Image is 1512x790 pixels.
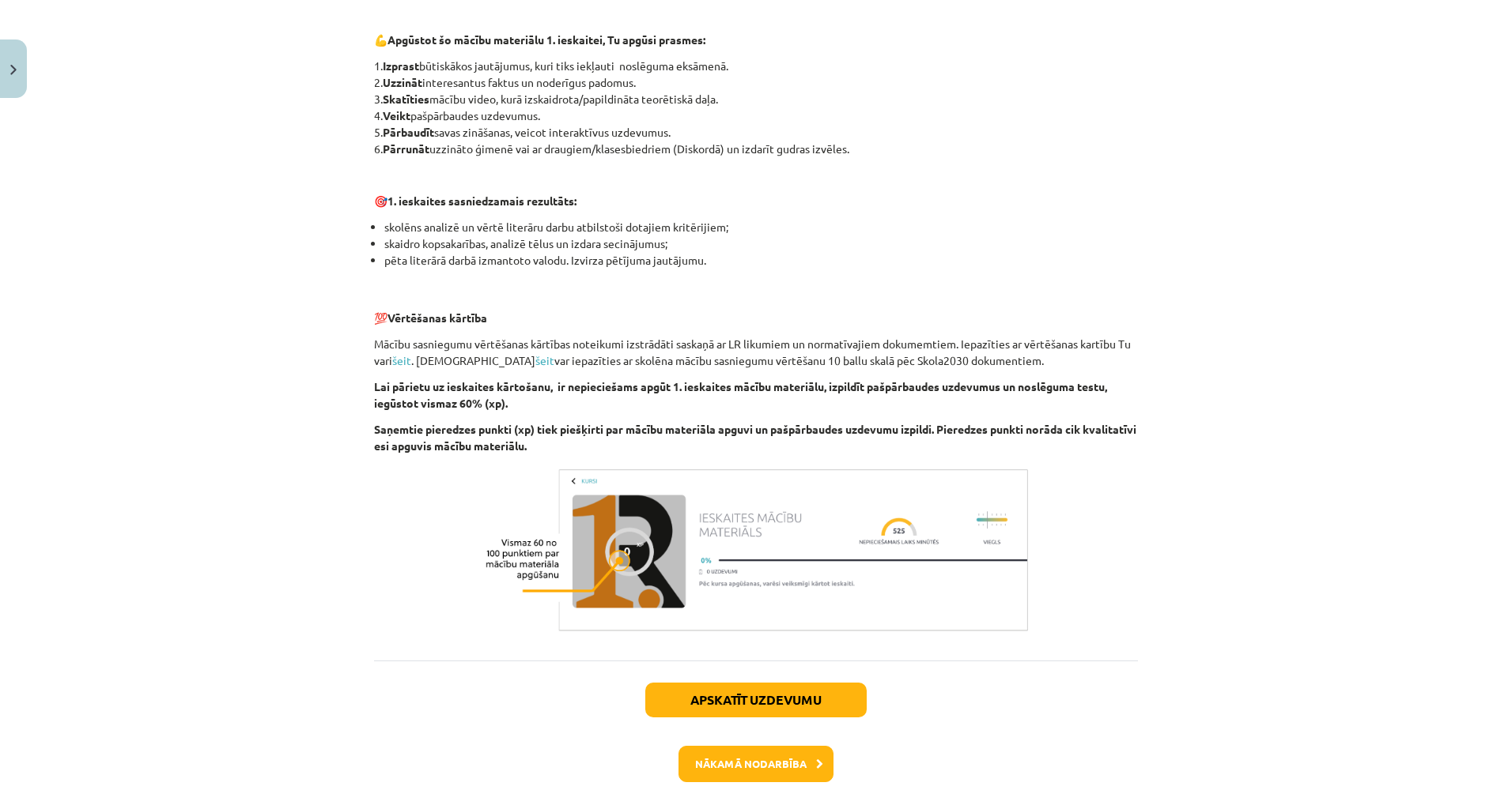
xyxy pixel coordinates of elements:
[383,125,434,139] b: Pārbaudīt
[392,353,411,367] a: šeit
[374,422,1136,453] b: Saņemtie pieredzes punkti (xp) tiek piešķirti par mācību materiāla apguvi un pašpārbaudes uzdevum...
[535,353,554,367] a: šeit
[387,194,576,208] strong: 1. ieskaites sasniedzamais rezultāts:
[384,235,1138,252] li: skaidro kopsakarības, analizē tēlus un izdara secinājumus;
[645,683,867,717] button: Apskatīt uzdevumu
[374,336,1138,369] p: Mācību sasniegumu vērtēšanas kārtības noteikumi izstrādāti saskaņā ar LR likumiem un normatīvajie...
[383,58,419,73] b: Izprast
[384,252,1138,285] li: pēta literārā darbā izmantoto valodu. Izvirza pētījuma jautājumu.
[384,219,1138,235] li: skolēns analizē un vērtē literāru darbu atbilstoši dotajiem kritērijiem;
[387,310,487,325] b: Vērtēšanas kārtība
[374,193,1138,209] p: 🎯
[387,32,705,47] b: Apgūstot šo mācību materiālu 1. ieskaitei, Tu apgūsi prasmes:
[383,92,429,106] b: Skatīties
[374,32,1138,48] p: 💪
[383,141,429,156] b: Pārrunāt
[383,75,422,89] b: Uzzināt
[10,65,17,75] img: icon-close-lesson-0947bae3869378f0d4975bcd49f059093ad1ed9edebbc8119c70593378902aed.svg
[383,108,410,122] b: Veikt
[374,379,1107,410] b: Lai pārietu uz ieskaites kārtošanu, ir nepieciešams apgūt 1. ieskaites mācību materiālu, izpildīt...
[679,746,833,782] button: Nākamā nodarbība
[374,293,1138,326] p: 💯
[374,58,1138,157] p: 1. būtiskākos jautājumus, kuri tiks iekļauti noslēguma eksāmenā. 2. interesantus faktus un noderī...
